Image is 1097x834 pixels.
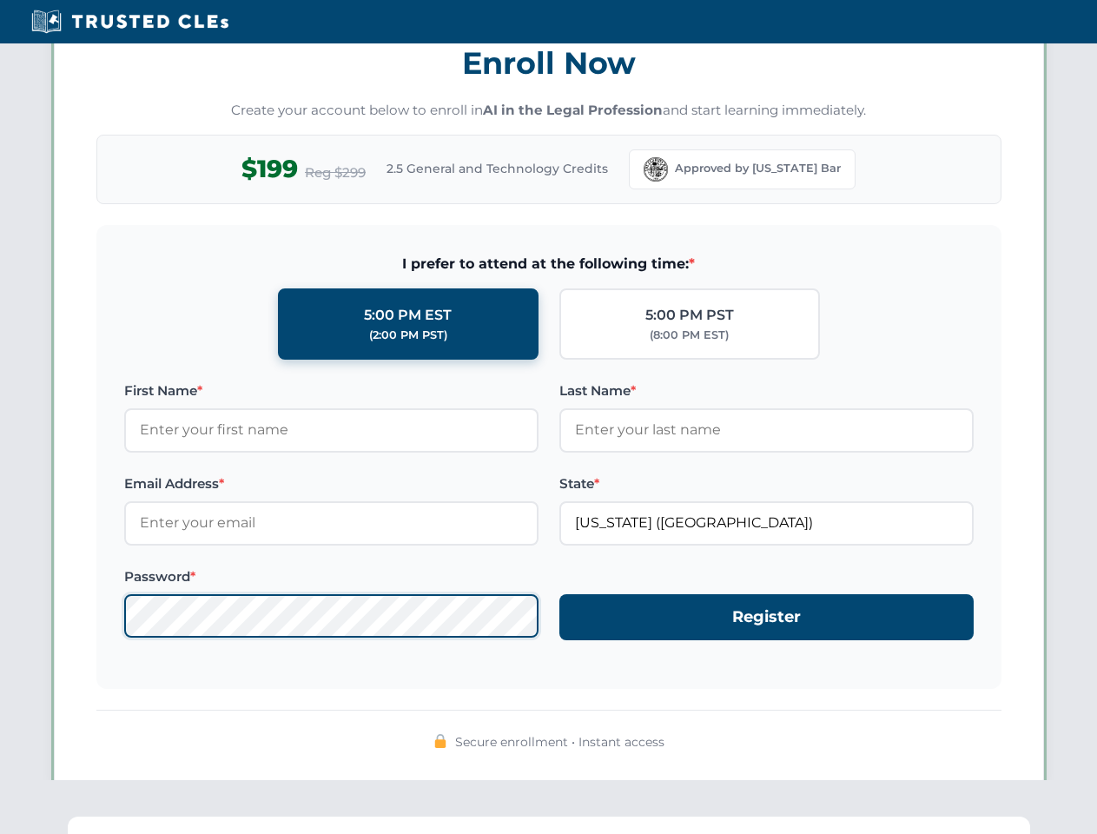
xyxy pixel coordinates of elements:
[645,304,734,327] div: 5:00 PM PST
[559,408,974,452] input: Enter your last name
[26,9,234,35] img: Trusted CLEs
[124,473,539,494] label: Email Address
[387,159,608,178] span: 2.5 General and Technology Credits
[124,501,539,545] input: Enter your email
[364,304,452,327] div: 5:00 PM EST
[559,381,974,401] label: Last Name
[124,408,539,452] input: Enter your first name
[96,101,1001,121] p: Create your account below to enroll in and start learning immediately.
[559,594,974,640] button: Register
[483,102,663,118] strong: AI in the Legal Profession
[455,732,664,751] span: Secure enrollment • Instant access
[650,327,729,344] div: (8:00 PM EST)
[305,162,366,183] span: Reg $299
[96,36,1001,90] h3: Enroll Now
[241,149,298,189] span: $199
[559,473,974,494] label: State
[124,253,974,275] span: I prefer to attend at the following time:
[124,381,539,401] label: First Name
[369,327,447,344] div: (2:00 PM PST)
[644,157,668,182] img: Florida Bar
[433,734,447,748] img: 🔒
[675,160,841,177] span: Approved by [US_STATE] Bar
[559,501,974,545] input: Florida (FL)
[124,566,539,587] label: Password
